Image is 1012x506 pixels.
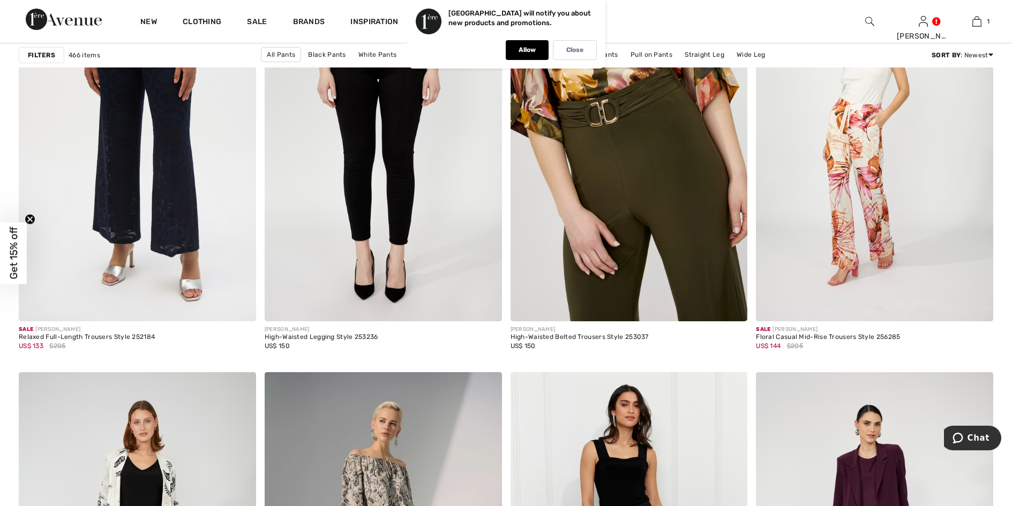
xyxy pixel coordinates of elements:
[303,48,351,62] a: Black Pants
[511,342,536,350] span: US$ 150
[511,334,649,341] div: High-Waisted Belted Trousers Style 253037
[756,334,900,341] div: Floral Casual Mid-Rise Trousers Style 256285
[756,326,770,333] span: Sale
[731,48,770,62] a: Wide Leg
[726,300,736,310] img: plus_v2.svg
[247,17,267,28] a: Sale
[28,50,55,60] strong: Filters
[919,16,928,26] a: Sign In
[25,214,35,224] button: Close teaser
[19,326,155,334] div: [PERSON_NAME]
[265,334,378,341] div: High-Waisted Legging Style 253236
[932,51,961,59] strong: Sort By
[919,15,928,28] img: My Info
[679,48,730,62] a: Straight Leg
[404,48,451,62] a: Navy Pants
[625,48,678,62] a: Pull on Pants
[787,341,803,351] span: $205
[49,341,65,351] span: $205
[950,15,1003,28] a: 1
[932,50,993,60] div: : Newest
[972,15,981,28] img: My Bag
[69,50,100,60] span: 466 items
[183,17,221,28] a: Clothing
[353,48,402,62] a: White Pants
[265,342,290,350] span: US$ 150
[8,227,20,280] span: Get 15% off
[987,17,989,26] span: 1
[350,17,398,28] span: Inspiration
[19,326,33,333] span: Sale
[265,326,378,334] div: [PERSON_NAME]
[448,9,591,27] p: [GEOGRAPHIC_DATA] will notify you about new products and promotions.
[511,326,649,334] div: [PERSON_NAME]
[756,326,900,334] div: [PERSON_NAME]
[566,46,583,54] p: Close
[19,334,155,341] div: Relaxed Full-Length Trousers Style 252184
[26,9,102,30] img: 1ère Avenue
[19,342,43,350] span: US$ 133
[519,46,536,54] p: Allow
[293,17,325,28] a: Brands
[261,47,301,62] a: All Pants
[756,342,781,350] span: US$ 144
[897,31,949,42] div: [PERSON_NAME]
[944,426,1001,452] iframe: Opens a widget where you can chat to one of our agents
[865,15,874,28] img: search the website
[140,17,157,28] a: New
